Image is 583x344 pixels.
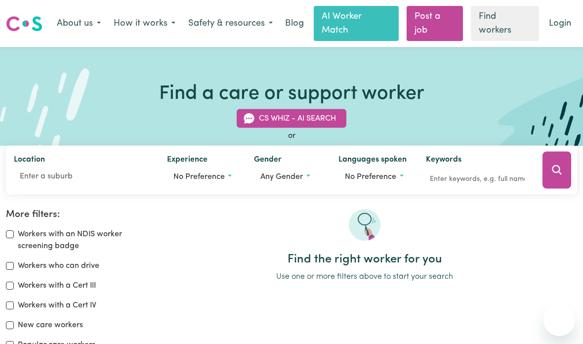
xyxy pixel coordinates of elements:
[50,13,107,34] button: About us
[279,13,310,35] a: Blog
[6,15,42,33] img: Careseekers logo
[254,153,282,167] label: Gender
[173,172,225,180] span: No preference
[345,172,396,180] span: No preference
[338,167,410,186] button: Worker language preferences
[407,6,463,41] a: Post a job
[426,171,529,186] input: Enter keywords, e.g. full name, interests
[260,172,303,180] span: Any gender
[6,129,577,141] div: or
[18,300,96,311] label: Workers with a Cert IV
[18,260,99,272] label: Workers who can drive
[182,13,279,34] button: Safety & resources
[471,6,539,41] a: Find workers
[6,12,42,35] a: Careseekers logo
[159,83,424,106] h1: Find a care or support worker
[426,153,461,167] label: Keywords
[314,6,399,41] a: AI Worker Match
[543,13,577,35] a: Login
[338,153,407,167] label: Languages spoken
[18,319,83,331] label: New care workers
[254,167,323,186] button: Worker gender preference
[14,167,151,185] input: Enter a suburb
[14,153,45,167] label: Location
[542,151,571,188] button: Search
[107,13,182,34] button: How it works
[543,304,575,336] iframe: Button to launch messaging window
[152,271,577,283] p: Use one or more filters above to start your search
[6,209,140,220] h2: More filters:
[167,167,238,186] button: Worker experience options
[18,280,96,292] label: Workers with a Cert III
[152,253,577,267] h2: Find the right worker for you
[167,153,208,167] label: Experience
[18,228,140,252] label: Workers with an NDIS worker screening badge
[237,109,346,128] button: CS Whiz - AI Search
